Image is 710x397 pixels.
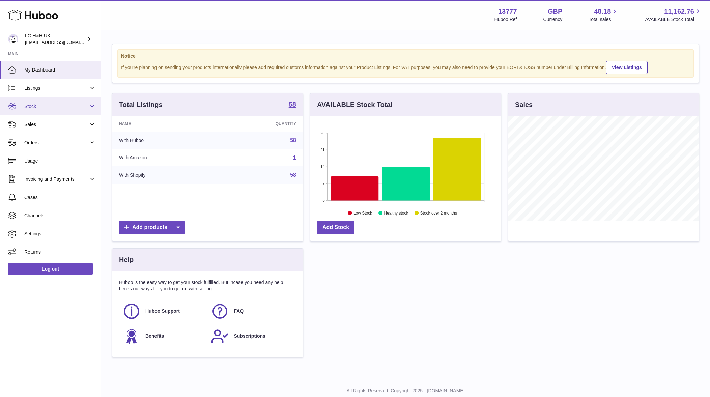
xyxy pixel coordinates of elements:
[494,16,517,23] div: Huboo Ref
[290,172,296,178] a: 58
[211,302,292,320] a: FAQ
[24,212,96,219] span: Channels
[121,60,690,74] div: If you're planning on sending your products internationally please add required customs informati...
[24,85,89,91] span: Listings
[119,279,296,292] p: Huboo is the easy way to get your stock fulfilled. But incase you need any help here's our ways f...
[107,388,705,394] p: All Rights Reserved. Copyright 2025 - [DOMAIN_NAME]
[112,149,217,167] td: With Amazon
[112,116,217,132] th: Name
[24,176,89,182] span: Invoicing and Payments
[289,101,296,109] a: 58
[211,327,292,345] a: Subscriptions
[119,255,134,264] h3: Help
[322,181,324,186] text: 7
[24,194,96,201] span: Cases
[322,198,324,202] text: 0
[606,61,648,74] a: View Listings
[24,121,89,128] span: Sales
[420,211,457,216] text: Stock over 2 months
[119,100,163,109] h3: Total Listings
[24,249,96,255] span: Returns
[290,137,296,143] a: 58
[121,53,690,59] strong: Notice
[24,231,96,237] span: Settings
[498,7,517,16] strong: 13777
[234,333,265,339] span: Subscriptions
[320,148,324,152] text: 21
[320,131,324,135] text: 28
[589,16,619,23] span: Total sales
[112,166,217,184] td: With Shopify
[645,16,702,23] span: AVAILABLE Stock Total
[8,263,93,275] a: Log out
[543,16,563,23] div: Currency
[515,100,533,109] h3: Sales
[24,67,96,73] span: My Dashboard
[145,333,164,339] span: Benefits
[217,116,303,132] th: Quantity
[119,221,185,234] a: Add products
[145,308,180,314] span: Huboo Support
[289,101,296,108] strong: 58
[25,33,86,46] div: LG H&H UK
[664,7,694,16] span: 11,162.76
[122,327,204,345] a: Benefits
[548,7,562,16] strong: GBP
[25,39,99,45] span: [EMAIL_ADDRESS][DOMAIN_NAME]
[234,308,244,314] span: FAQ
[353,211,372,216] text: Low Stock
[594,7,611,16] span: 48.18
[320,165,324,169] text: 14
[293,155,296,161] a: 1
[645,7,702,23] a: 11,162.76 AVAILABLE Stock Total
[384,211,408,216] text: Healthy stock
[122,302,204,320] a: Huboo Support
[112,132,217,149] td: With Huboo
[24,103,89,110] span: Stock
[317,221,354,234] a: Add Stock
[8,34,18,44] img: veechen@lghnh.co.uk
[24,158,96,164] span: Usage
[24,140,89,146] span: Orders
[589,7,619,23] a: 48.18 Total sales
[317,100,392,109] h3: AVAILABLE Stock Total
